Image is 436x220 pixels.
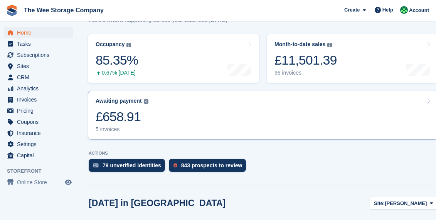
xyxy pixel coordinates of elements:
[4,177,73,188] a: menu
[409,7,429,14] span: Account
[17,50,63,60] span: Subscriptions
[17,117,63,127] span: Coupons
[344,6,360,14] span: Create
[96,52,138,68] div: 85.35%
[89,159,169,176] a: 79 unverified identities
[17,128,63,138] span: Insurance
[103,162,161,168] div: 79 unverified identities
[4,83,73,94] a: menu
[385,200,427,207] span: [PERSON_NAME]
[96,41,125,48] div: Occupancy
[17,105,63,116] span: Pricing
[327,43,332,47] img: icon-info-grey-7440780725fd019a000dd9b08b2336e03edf1995a4989e88bcd33f0948082b44.svg
[274,41,325,48] div: Month-to-date sales
[96,109,148,125] div: £658.91
[93,163,99,168] img: verify_identity-adf6edd0f0f0b5bbfe63781bf79b02c33cf7c696d77639b501bdc392416b5a36.svg
[17,177,63,188] span: Online Store
[89,198,226,208] h2: [DATE] in [GEOGRAPHIC_DATA]
[4,117,73,127] a: menu
[126,43,131,47] img: icon-info-grey-7440780725fd019a000dd9b08b2336e03edf1995a4989e88bcd33f0948082b44.svg
[17,27,63,38] span: Home
[4,105,73,116] a: menu
[274,70,337,76] div: 96 invoices
[4,128,73,138] a: menu
[374,200,385,207] span: Site:
[64,178,73,187] a: Preview store
[4,94,73,105] a: menu
[144,99,148,104] img: icon-info-grey-7440780725fd019a000dd9b08b2336e03edf1995a4989e88bcd33f0948082b44.svg
[382,6,393,14] span: Help
[17,139,63,150] span: Settings
[173,163,177,168] img: prospect-51fa495bee0391a8d652442698ab0144808aea92771e9ea1ae160a38d050c398.svg
[17,150,63,161] span: Capital
[274,52,337,68] div: £11,501.39
[7,167,77,175] span: Storefront
[181,162,242,168] div: 843 prospects to review
[96,98,142,104] div: Awaiting payment
[4,139,73,150] a: menu
[88,34,259,83] a: Occupancy 85.35% 0.67% [DATE]
[17,38,63,49] span: Tasks
[400,6,408,14] img: Monika Pawlaczek
[17,94,63,105] span: Invoices
[4,27,73,38] a: menu
[17,83,63,94] span: Analytics
[21,4,107,17] a: The Wee Storage Company
[96,126,148,133] div: 5 invoices
[17,61,63,72] span: Sites
[4,72,73,83] a: menu
[4,38,73,49] a: menu
[169,159,250,176] a: 843 prospects to review
[17,72,63,83] span: CRM
[4,61,73,72] a: menu
[4,50,73,60] a: menu
[96,70,138,76] div: 0.67% [DATE]
[4,150,73,161] a: menu
[6,5,18,16] img: stora-icon-8386f47178a22dfd0bd8f6a31ec36ba5ce8667c1dd55bd0f319d3a0aa187defe.svg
